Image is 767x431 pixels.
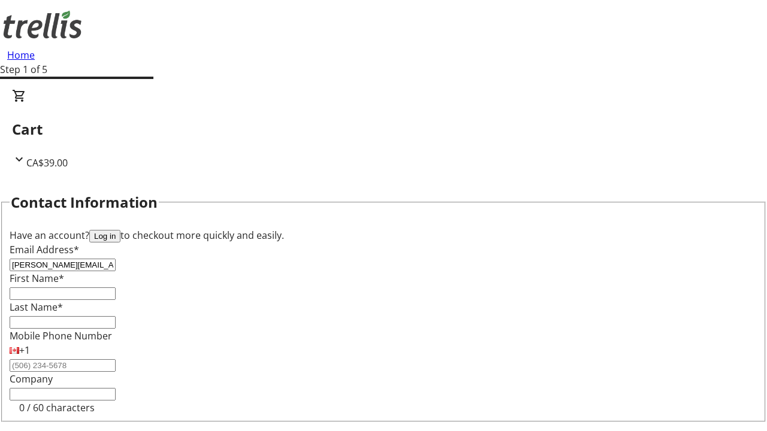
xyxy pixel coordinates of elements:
[10,359,116,372] input: (506) 234-5678
[89,230,120,242] button: Log in
[10,329,112,342] label: Mobile Phone Number
[12,119,755,140] h2: Cart
[19,401,95,414] tr-character-limit: 0 / 60 characters
[10,301,63,314] label: Last Name*
[10,243,79,256] label: Email Address*
[11,192,158,213] h2: Contact Information
[10,228,757,242] div: Have an account? to checkout more quickly and easily.
[10,372,53,386] label: Company
[12,89,755,170] div: CartCA$39.00
[10,272,64,285] label: First Name*
[26,156,68,169] span: CA$39.00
